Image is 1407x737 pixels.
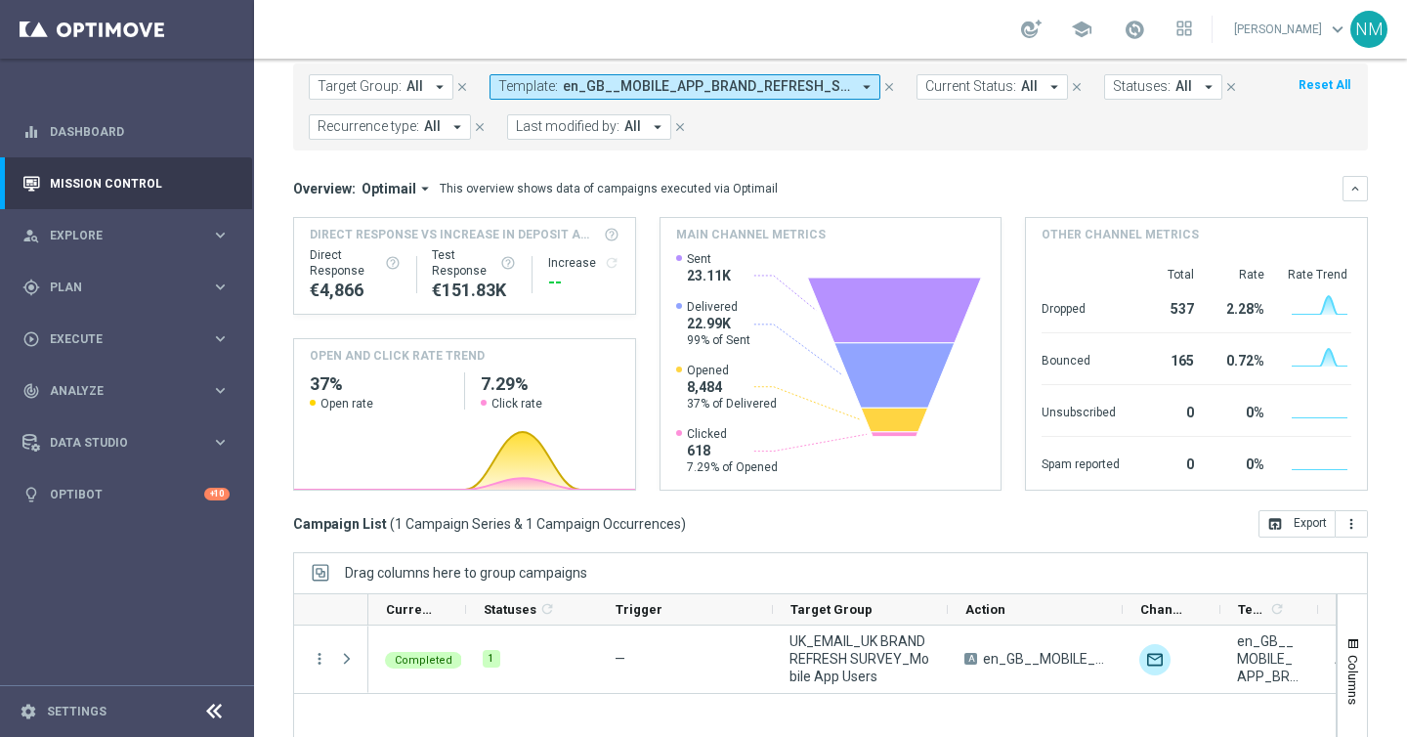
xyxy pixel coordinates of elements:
button: close [471,116,489,138]
div: NM [1350,11,1387,48]
span: Direct Response VS Increase In Deposit Amount [310,226,598,243]
a: Settings [47,706,107,717]
div: This overview shows data of campaigns executed via Optimail [440,180,778,197]
div: -- [548,271,619,294]
i: equalizer [22,123,40,141]
h4: Main channel metrics [676,226,826,243]
button: track_changes Analyze keyboard_arrow_right [21,383,231,399]
button: Recurrence type: All arrow_drop_down [309,114,471,140]
span: Calculate column [536,598,555,620]
a: Mission Control [50,157,230,209]
button: more_vert [311,650,328,668]
span: 618 [687,442,778,459]
span: Channel [1140,602,1187,617]
div: Row Groups [345,565,587,581]
img: Optimail [1139,644,1171,675]
button: Mission Control [21,176,231,192]
span: Auto [1335,651,1365,667]
button: Optimail arrow_drop_down [356,180,440,197]
span: Data Studio [50,437,211,449]
span: UK_EMAIL_UK BRAND REFRESH SURVEY_Mobile App Users [789,632,931,685]
div: Explore [22,227,211,244]
i: gps_fixed [22,279,40,296]
span: 7.29% of Opened [687,459,778,475]
button: equalizer Dashboard [21,124,231,140]
span: Drag columns here to group campaigns [345,565,587,581]
div: Optibot [22,468,230,520]
i: refresh [604,255,619,271]
span: Templates [1238,602,1266,617]
div: Execute [22,330,211,348]
span: Calculate column [1266,598,1285,620]
div: 0 [1143,447,1194,478]
i: close [1224,80,1238,94]
i: close [473,120,487,134]
i: refresh [539,601,555,617]
button: Template: en_GB__MOBILE_APP_BRAND_REFRESH_SURVEY__NVIP_EMA_SER_MIX_W37 arrow_drop_down [490,74,880,100]
i: arrow_drop_down [431,78,448,96]
i: keyboard_arrow_right [211,226,230,244]
div: lightbulb Optibot +10 [21,487,231,502]
span: — [615,651,625,667]
span: Opened [687,363,777,378]
span: All [406,78,423,95]
span: Template: [498,78,558,95]
span: Recurrence type: [318,118,419,135]
span: 22.99K [687,315,750,332]
i: person_search [22,227,40,244]
div: Increase [548,255,619,271]
button: Statuses: All arrow_drop_down [1104,74,1222,100]
i: close [1070,80,1084,94]
i: close [882,80,896,94]
div: 0 [1143,395,1194,426]
span: Target Group [790,602,873,617]
i: keyboard_arrow_right [211,433,230,452]
span: 23.11K [687,267,731,284]
span: Last modified by: [516,118,619,135]
span: Clicked [687,426,778,442]
span: Columns [1345,655,1361,705]
colored-tag: Completed [385,650,462,669]
i: close [673,120,687,134]
button: close [671,116,689,138]
div: €151,834 [432,279,515,302]
button: close [453,76,471,98]
div: Plan [22,279,211,296]
div: Spam reported [1042,447,1120,478]
span: Statuses [484,602,536,617]
i: more_vert [1343,516,1359,532]
i: arrow_drop_down [858,78,875,96]
button: Current Status: All arrow_drop_down [917,74,1068,100]
button: keyboard_arrow_down [1343,176,1368,201]
div: Rate Trend [1288,267,1351,282]
i: keyboard_arrow_right [211,329,230,348]
span: 99% of Sent [687,332,750,348]
h4: OPEN AND CLICK RATE TREND [310,347,485,365]
span: Open rate [320,396,373,412]
span: Current Status: [925,78,1016,95]
span: en_GB__MOBILE_APP_BRAND_REFRESH_SURVEY__NVIP_EMA_SER_MIX_W37 [563,78,850,95]
button: person_search Explore keyboard_arrow_right [21,228,231,243]
div: Dropped [1042,291,1120,323]
span: Optimail [362,180,416,197]
div: Mission Control [22,157,230,209]
div: 0% [1217,395,1264,426]
i: keyboard_arrow_down [1348,182,1362,195]
div: Bounced [1042,343,1120,374]
span: 8,484 [687,378,777,396]
i: refresh [1269,601,1285,617]
div: Unsubscribed [1042,395,1120,426]
button: play_circle_outline Execute keyboard_arrow_right [21,331,231,347]
a: Dashboard [50,106,230,157]
i: arrow_drop_down [448,118,466,136]
span: 37% of Delivered [687,396,777,412]
button: close [880,76,898,98]
span: Execute [50,333,211,345]
i: keyboard_arrow_right [211,278,230,296]
span: ( [390,515,395,533]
